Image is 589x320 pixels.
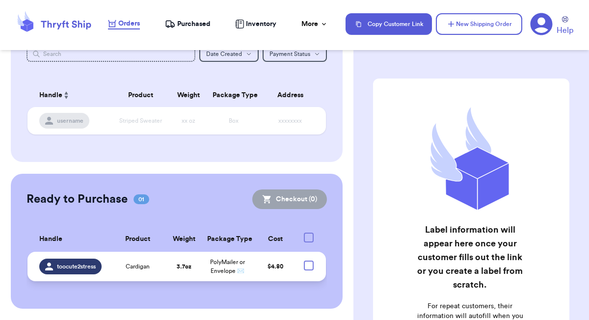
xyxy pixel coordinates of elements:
th: Cost [254,227,297,252]
button: Copy Customer Link [346,13,432,35]
th: Weight [171,83,207,107]
a: Help [557,16,573,36]
strong: 3.7 oz [177,264,191,269]
span: Striped Sweater [119,118,162,124]
span: Handle [39,234,62,244]
button: New Shipping Order [436,13,522,35]
span: Box [229,118,239,124]
span: Cardigan [126,263,150,270]
span: username [57,117,83,125]
div: More [301,19,328,29]
th: Package Type [207,83,261,107]
span: PolyMailer or Envelope ✉️ [210,259,245,274]
span: toocute2stress [57,263,96,270]
th: Product [111,83,171,107]
span: Inventory [246,19,276,29]
th: Product [108,227,166,252]
span: xx oz [182,118,195,124]
span: 01 [134,194,149,204]
button: Date Created [199,46,259,62]
button: Payment Status [263,46,327,62]
button: Sort ascending [62,89,70,101]
span: Handle [39,90,62,101]
th: Package Type [201,227,253,252]
span: Date Created [206,51,242,57]
a: Inventory [235,19,276,29]
input: Search [27,46,196,62]
button: Checkout (0) [252,189,327,209]
span: $ 4.80 [268,264,283,269]
span: Payment Status [269,51,310,57]
span: Help [557,25,573,36]
th: Address [260,83,326,107]
span: xxxxxxxx [278,118,302,124]
a: Orders [108,19,140,29]
h2: Ready to Purchase [27,191,128,207]
span: Purchased [177,19,211,29]
a: Purchased [165,19,211,29]
span: Orders [118,19,140,28]
h2: Label information will appear here once your customer fills out the link or you create a label fr... [417,223,524,292]
th: Weight [166,227,201,252]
